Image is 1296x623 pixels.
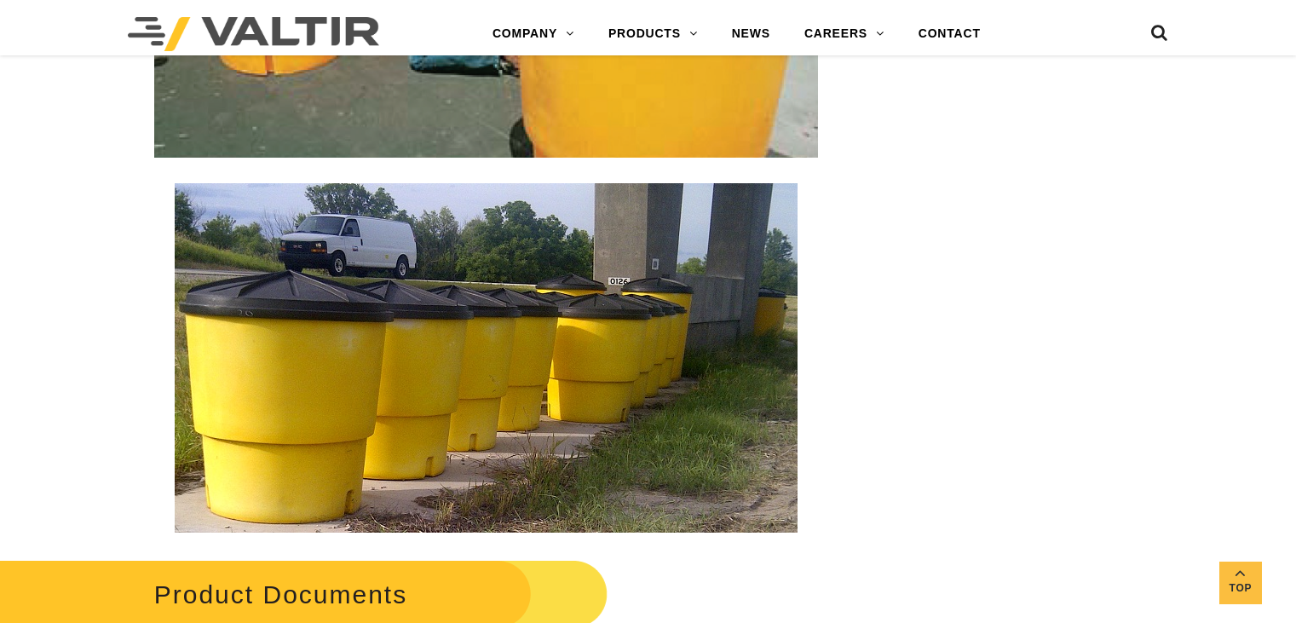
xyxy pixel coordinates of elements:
[1219,579,1262,598] span: Top
[715,17,787,51] a: NEWS
[128,17,379,51] img: Valtir
[787,17,901,51] a: CAREERS
[901,17,998,51] a: CONTACT
[1219,562,1262,604] a: Top
[475,17,591,51] a: COMPANY
[591,17,715,51] a: PRODUCTS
